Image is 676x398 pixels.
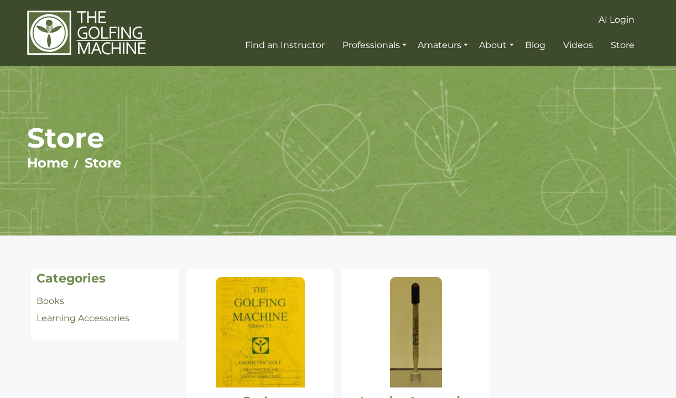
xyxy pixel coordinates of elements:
[596,10,637,30] a: AI Login
[242,35,327,55] a: Find an Instructor
[599,14,635,25] span: AI Login
[522,35,548,55] a: Blog
[560,35,596,55] a: Videos
[37,296,64,306] a: Books
[27,10,146,56] img: The Golfing Machine
[37,313,129,323] a: Learning Accessories
[37,271,173,286] h4: Categories
[611,40,635,50] span: Store
[85,155,121,171] a: Store
[563,40,593,50] span: Videos
[608,35,637,55] a: Store
[476,35,516,55] a: About
[27,155,69,171] a: Home
[525,40,545,50] span: Blog
[415,35,471,55] a: Amateurs
[27,121,649,155] h1: Store
[340,35,409,55] a: Professionals
[245,40,325,50] span: Find an Instructor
